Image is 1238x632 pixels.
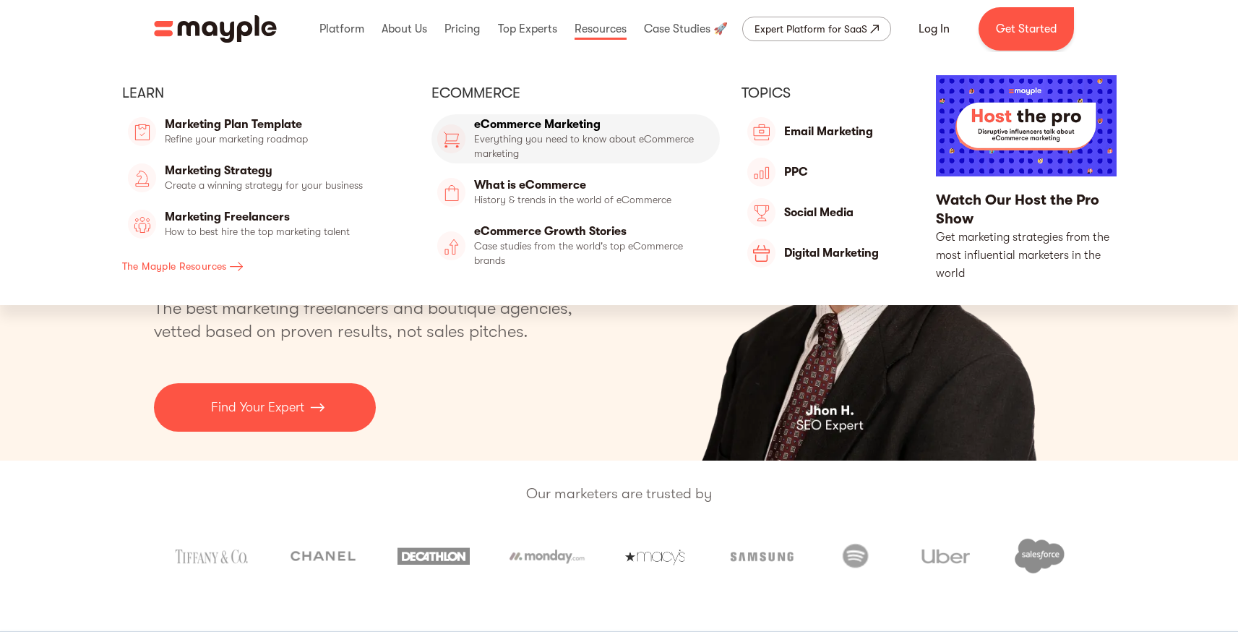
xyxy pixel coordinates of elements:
[154,15,277,43] img: Mayple logo
[755,20,867,38] div: Expert Platform for SaaS
[936,75,1116,282] a: Watch Our Host the Pro ShowGet marketing strategies from the most influential marketers in the world
[441,6,483,52] div: Pricing
[316,6,368,52] div: Platform
[901,12,967,46] a: Log In
[741,84,914,103] div: Topics
[154,15,277,43] a: home
[571,6,630,52] div: Resources
[378,6,431,52] div: About Us
[122,257,227,275] div: The Mayple Resources
[494,6,561,52] div: Top Experts
[154,296,590,343] p: The best marketing freelancers and boutique agencies, vetted based on proven results, not sales p...
[979,7,1074,51] a: Get Started
[122,84,410,103] div: Learn
[936,191,1116,229] div: Watch Our Host the Pro Show
[154,383,376,432] a: Find Your Expert
[936,75,1116,176] img: Mayple Youtube Channel
[936,229,1116,283] p: Get marketing strategies from the most influential marketers in the world
[122,253,410,279] a: The Mayple Resources
[742,17,891,41] a: Expert Platform for SaaS
[431,84,720,103] div: Ecommerce
[211,398,304,417] p: Find Your Expert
